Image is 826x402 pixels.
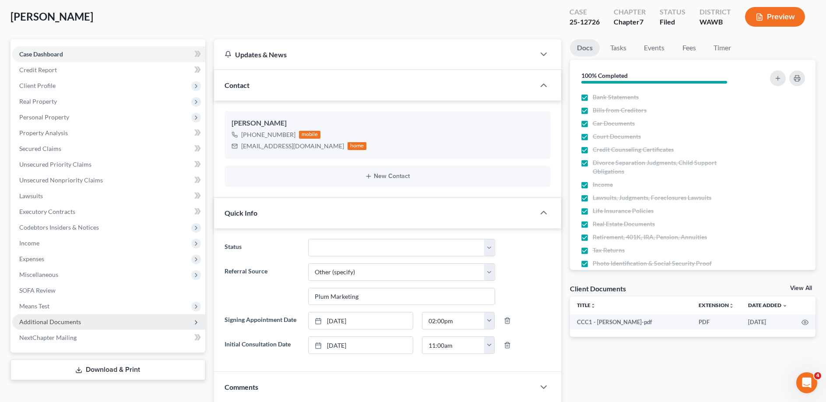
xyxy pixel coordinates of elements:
span: SOFA Review [19,287,56,294]
span: Lawsuits [19,192,43,199]
div: [PHONE_NUMBER] [241,130,295,139]
a: SOFA Review [12,283,205,298]
a: Extensionunfold_more [699,302,734,308]
td: PDF [692,314,741,330]
button: Preview [745,7,805,27]
label: Referral Source [220,263,304,305]
label: Initial Consultation Date [220,336,304,354]
span: Bank Statements [593,93,639,101]
a: [DATE] [309,312,413,329]
label: Signing Appointment Date [220,312,304,329]
a: Property Analysis [12,125,205,141]
span: Car Documents [593,119,635,128]
span: Retirement, 401K, IRA, Pension, Annuities [593,233,707,241]
i: unfold_more [591,303,596,308]
a: NextChapter Mailing [12,330,205,346]
span: Income [593,180,613,189]
div: [EMAIL_ADDRESS][DOMAIN_NAME] [241,142,344,150]
span: Client Profile [19,82,56,89]
div: Case [569,7,600,17]
a: Timer [706,39,738,56]
div: WAWB [699,17,731,27]
a: Lawsuits [12,188,205,204]
span: Real Property [19,98,57,105]
span: 4 [814,372,821,379]
a: Docs [570,39,600,56]
span: Property Analysis [19,129,68,136]
a: Download & Print [11,360,205,380]
a: Credit Report [12,62,205,78]
a: Unsecured Nonpriority Claims [12,172,205,188]
span: Court Documents [593,132,641,141]
div: Status [660,7,685,17]
a: Date Added expand_more [748,302,787,308]
span: Lawsuits, Judgments, Foreclosures Lawsuits [593,193,711,202]
span: Credit Report [19,66,57,73]
div: 25-12726 [569,17,600,27]
span: Unsecured Priority Claims [19,161,91,168]
span: Comments [225,383,258,391]
span: Photo Identification & Social Security Proof [593,259,712,268]
span: Credit Counseling Certificates [593,145,674,154]
div: Chapter [614,7,646,17]
span: Unsecured Nonpriority Claims [19,176,103,184]
a: Tasks [603,39,633,56]
a: [DATE] [309,337,413,353]
div: Client Documents [570,284,626,293]
input: -- : -- [422,312,485,329]
input: Other Referral Source [309,288,494,305]
i: expand_more [782,303,787,308]
span: Tax Returns [593,246,625,255]
span: Contact [225,81,250,89]
span: Secured Claims [19,145,61,152]
span: Expenses [19,255,44,262]
div: home [348,142,367,150]
div: Updates & News [225,50,524,59]
div: mobile [299,131,321,139]
span: Life Insurance Policies [593,206,654,215]
div: Filed [660,17,685,27]
iframe: Intercom live chat [796,372,817,393]
td: [DATE] [741,314,794,330]
a: Unsecured Priority Claims [12,157,205,172]
div: [PERSON_NAME] [232,118,544,129]
a: Case Dashboard [12,46,205,62]
a: Events [637,39,671,56]
a: Secured Claims [12,141,205,157]
a: Titleunfold_more [577,302,596,308]
span: Divorce Separation Judgments, Child Support Obligations [593,158,747,176]
span: Personal Property [19,113,69,121]
span: Bills from Creditors [593,106,647,115]
div: Chapter [614,17,646,27]
span: NextChapter Mailing [19,334,77,341]
span: [PERSON_NAME] [11,10,93,23]
strong: 100% Completed [581,72,628,79]
span: Real Estate Documents [593,220,655,228]
label: Status [220,239,304,256]
input: -- : -- [422,337,485,353]
td: CCC1 - [PERSON_NAME]-pdf [570,314,692,330]
span: Income [19,239,39,247]
span: Quick Info [225,209,257,217]
i: unfold_more [729,303,734,308]
span: 7 [640,17,643,26]
span: Additional Documents [19,318,81,325]
span: Codebtors Insiders & Notices [19,224,99,231]
button: New Contact [232,173,544,180]
a: Fees [675,39,703,56]
span: Executory Contracts [19,208,75,215]
a: Executory Contracts [12,204,205,220]
a: View All [790,285,812,291]
span: Means Test [19,302,49,310]
span: Case Dashboard [19,50,63,58]
div: District [699,7,731,17]
span: Miscellaneous [19,271,58,278]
